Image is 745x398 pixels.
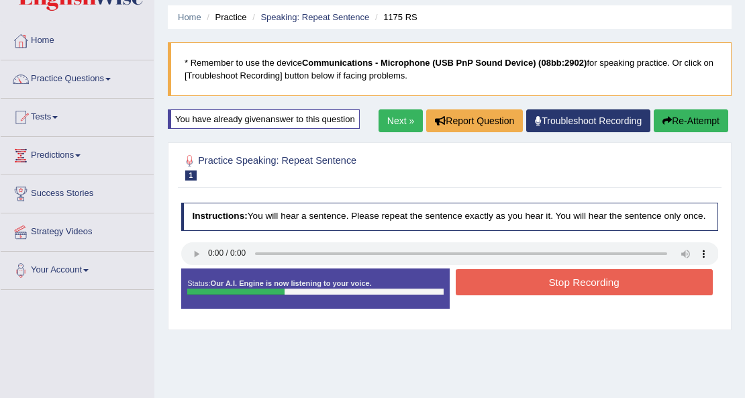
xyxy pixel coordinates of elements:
blockquote: * Remember to use the device for speaking practice. Or click on [Troubleshoot Recording] button b... [168,42,732,96]
a: Strategy Videos [1,213,154,247]
b: Communications - Microphone (USB PnP Sound Device) (08bb:2902) [302,58,587,68]
strong: Our A.I. Engine is now listening to your voice. [211,279,372,287]
a: Your Account [1,252,154,285]
div: You have already given answer to this question [168,109,360,129]
a: Home [1,22,154,56]
h2: Practice Speaking: Repeat Sentence [181,152,514,181]
button: Re-Attempt [654,109,728,132]
button: Report Question [426,109,523,132]
a: Success Stories [1,175,154,209]
a: Troubleshoot Recording [526,109,650,132]
span: 1 [185,170,197,181]
a: Speaking: Repeat Sentence [260,12,369,22]
a: Home [178,12,201,22]
a: Tests [1,99,154,132]
div: Status: [181,268,450,309]
a: Next » [379,109,423,132]
li: Practice [203,11,246,23]
li: 1175 RS [372,11,417,23]
h4: You will hear a sentence. Please repeat the sentence exactly as you hear it. You will hear the se... [181,203,719,231]
a: Practice Questions [1,60,154,94]
b: Instructions: [192,211,247,221]
button: Stop Recording [456,269,713,295]
a: Predictions [1,137,154,170]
